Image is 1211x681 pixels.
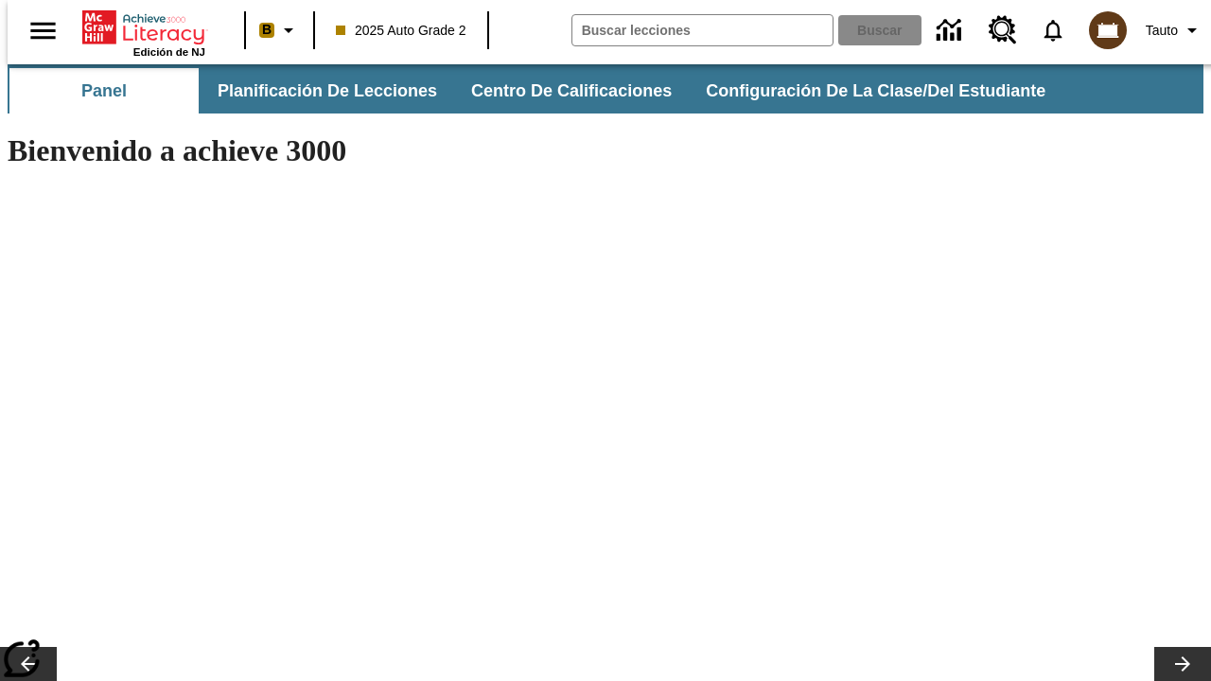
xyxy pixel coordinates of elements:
a: Centro de información [925,5,977,57]
span: B [262,18,272,42]
button: Escoja un nuevo avatar [1078,6,1138,55]
a: Portada [82,9,205,46]
button: Carrusel de lecciones, seguir [1154,647,1211,681]
button: Panel [9,68,199,113]
a: Centro de recursos, Se abrirá en una pestaña nueva. [977,5,1028,56]
button: Abrir el menú lateral [15,3,71,59]
button: Perfil/Configuración [1138,13,1211,47]
span: Edición de NJ [133,46,205,58]
span: Planificación de lecciones [218,80,437,102]
div: Subbarra de navegación [8,64,1203,113]
span: Tauto [1146,21,1178,41]
span: Centro de calificaciones [471,80,672,102]
button: Planificación de lecciones [202,68,452,113]
button: Centro de calificaciones [456,68,687,113]
button: Boost El color de la clase es anaranjado claro. Cambiar el color de la clase. [252,13,307,47]
h1: Bienvenido a achieve 3000 [8,133,825,168]
a: Notificaciones [1028,6,1078,55]
button: Configuración de la clase/del estudiante [691,68,1061,113]
input: Buscar campo [572,15,833,45]
span: Configuración de la clase/del estudiante [706,80,1045,102]
span: 2025 Auto Grade 2 [336,21,466,41]
img: avatar image [1089,11,1127,49]
div: Portada [82,7,205,58]
span: Panel [81,80,127,102]
div: Subbarra de navegación [8,68,1062,113]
